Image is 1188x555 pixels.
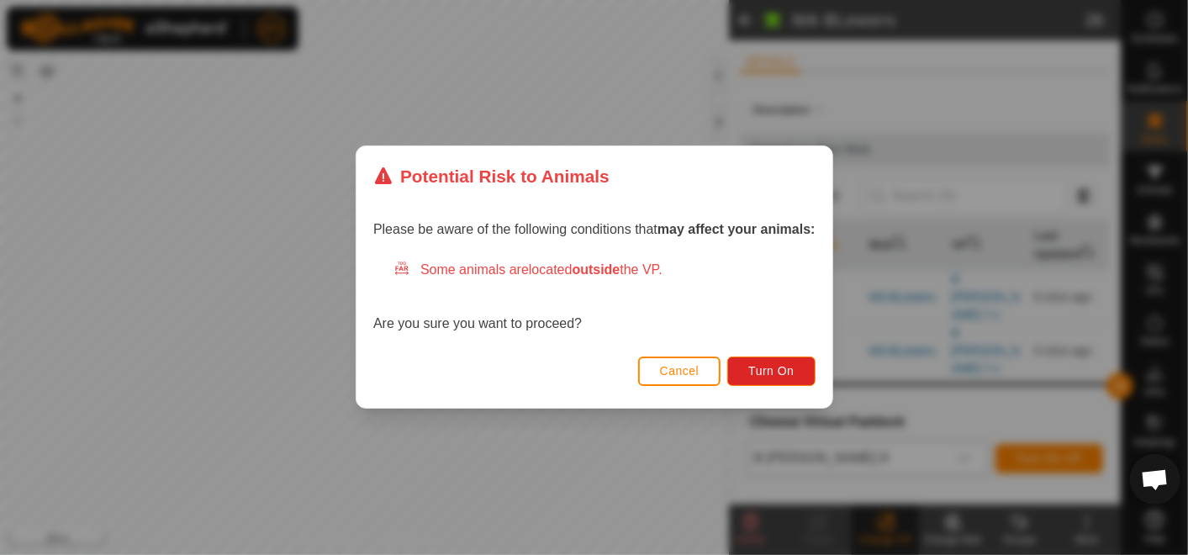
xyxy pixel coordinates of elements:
[748,365,794,378] span: Turn On
[659,365,699,378] span: Cancel
[657,223,816,237] strong: may affect your animals:
[373,223,816,237] span: Please be aware of the following conditions that
[1130,454,1180,505] a: Open chat
[727,357,815,386] button: Turn On
[373,163,610,189] div: Potential Risk to Animals
[529,263,663,277] span: located the VP.
[637,357,721,386] button: Cancel
[373,261,816,335] div: Are you sure you want to proceed?
[572,263,620,277] strong: outside
[393,261,816,281] div: Some animals are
